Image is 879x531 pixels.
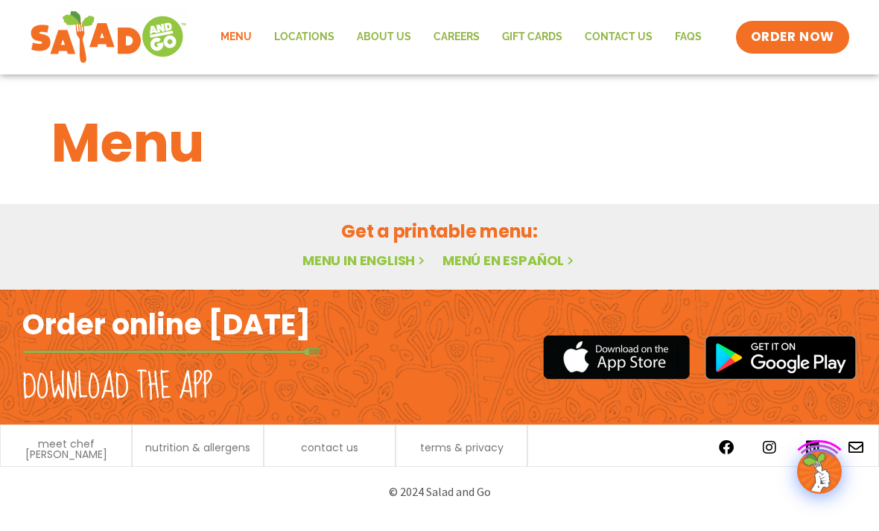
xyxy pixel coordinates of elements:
[751,28,834,46] span: ORDER NOW
[422,20,491,54] a: Careers
[209,20,713,54] nav: Menu
[22,366,212,408] h2: Download the app
[574,20,664,54] a: Contact Us
[51,103,828,183] h1: Menu
[705,335,857,380] img: google_play
[302,251,428,270] a: Menu in English
[22,348,320,356] img: fork
[664,20,713,54] a: FAQs
[30,7,187,67] img: new-SAG-logo-768×292
[301,442,358,453] a: contact us
[209,20,263,54] a: Menu
[420,442,504,453] a: terms & privacy
[491,20,574,54] a: GIFT CARDS
[145,442,250,453] a: nutrition & allergens
[543,333,690,381] img: appstore
[442,251,577,270] a: Menú en español
[346,20,422,54] a: About Us
[22,482,857,502] p: © 2024 Salad and Go
[263,20,346,54] a: Locations
[22,306,311,343] h2: Order online [DATE]
[8,439,124,460] a: meet chef [PERSON_NAME]
[736,21,849,54] a: ORDER NOW
[51,218,828,244] h2: Get a printable menu:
